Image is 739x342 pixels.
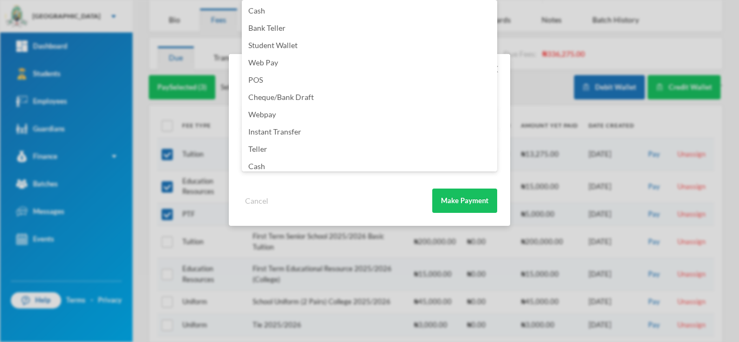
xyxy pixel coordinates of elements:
span: Student Wallet [248,41,298,50]
span: Cash [248,6,265,15]
span: Cash [248,162,265,171]
span: Bank Teller [248,23,286,32]
span: POS [248,75,263,84]
button: Cancel [242,195,272,207]
span: Cheque/Bank Draft [248,92,314,102]
span: Instant Transfer [248,127,301,136]
span: Webpay [248,110,276,119]
span: Web Pay [248,58,278,67]
button: Make Payment [432,189,497,213]
span: Teller [248,144,267,153]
